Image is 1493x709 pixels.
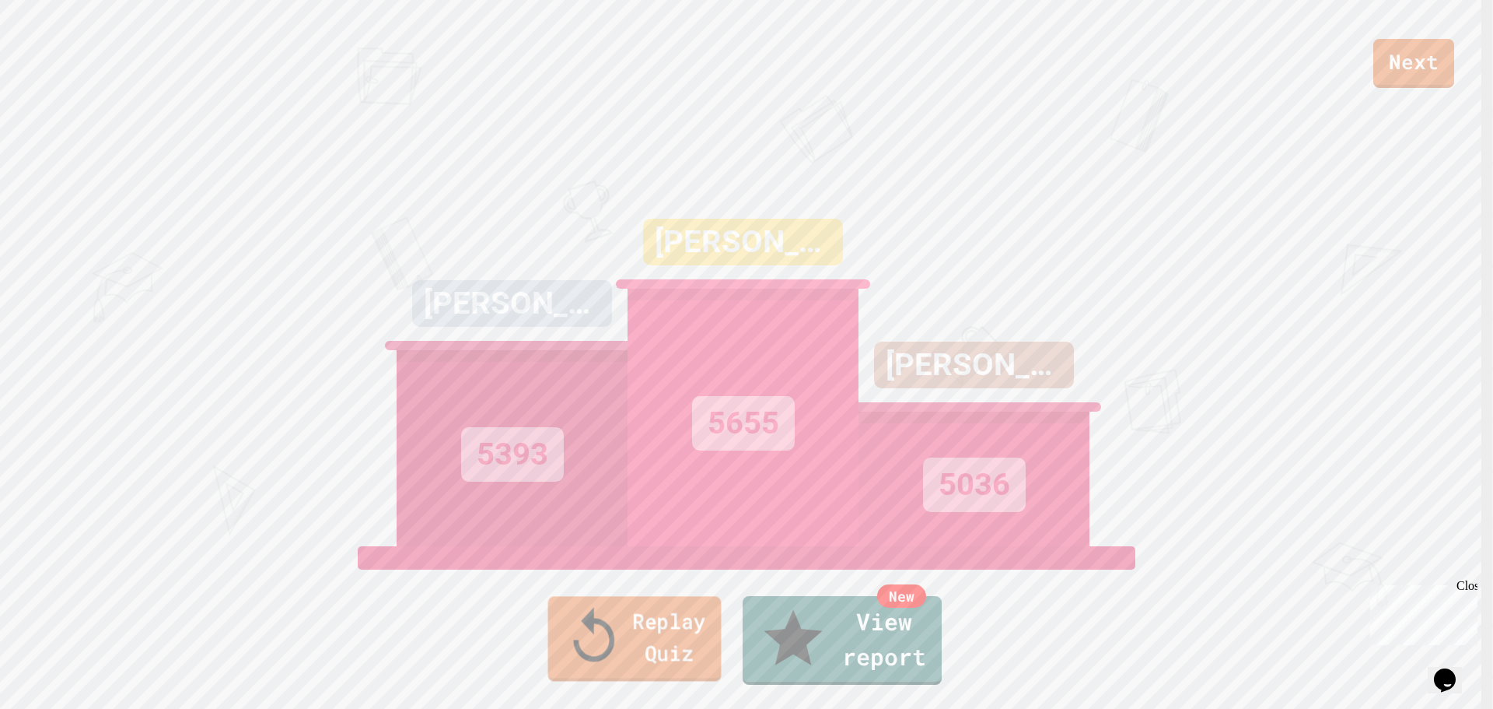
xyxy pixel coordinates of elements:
a: Replay Quiz [548,596,722,681]
div: [PERSON_NAME] [412,280,612,327]
div: Chat with us now!Close [6,6,107,99]
div: [PERSON_NAME] [643,219,843,265]
div: 5393 [461,427,564,482]
a: Next [1373,39,1454,88]
iframe: chat widget [1364,579,1477,645]
a: View report [743,596,942,685]
div: [PERSON_NAME] [874,342,1074,388]
div: New [877,584,926,608]
div: 5036 [923,458,1026,512]
iframe: chat widget [1428,647,1477,693]
div: 5655 [692,396,795,451]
